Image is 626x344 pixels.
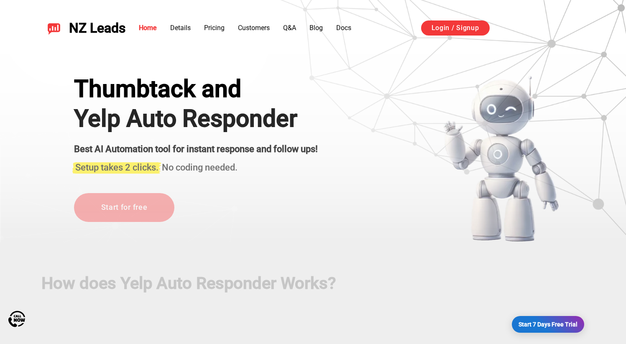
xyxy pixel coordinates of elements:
[421,20,490,36] a: Login / Signup
[74,75,318,103] div: Thumbtack and
[309,24,323,32] a: Blog
[69,20,125,36] span: NZ Leads
[498,19,590,38] iframe: Sign in with Google Button
[238,24,270,32] a: Customers
[75,162,158,173] span: Setup takes 2 clicks.
[170,24,191,32] a: Details
[74,193,174,222] a: Start for free
[204,24,225,32] a: Pricing
[283,24,296,32] a: Q&A
[139,24,157,32] a: Home
[336,24,351,32] a: Docs
[74,144,318,154] strong: Best AI Automation tool for instant response and follow ups!
[8,311,25,327] img: Call Now
[74,157,318,174] h3: No coding needed.
[512,316,584,333] a: Start 7 Days Free Trial
[41,274,585,293] h2: How does Yelp Auto Responder Works?
[443,75,560,242] img: yelp bot
[47,21,61,35] img: NZ Leads logo
[74,104,318,132] h1: Yelp Auto Responder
